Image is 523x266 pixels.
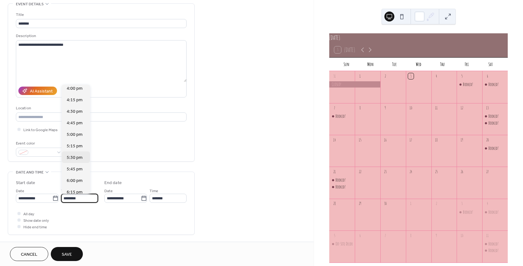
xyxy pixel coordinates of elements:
div: Booked! [335,184,346,190]
span: 4:15 pm [67,97,83,103]
span: 4:30 pm [67,108,83,115]
div: 20 [484,137,490,143]
div: 5 [332,233,337,238]
span: 5:00 pm [67,131,83,138]
span: Time [61,188,70,194]
div: 14 [332,137,337,143]
div: Description [16,33,185,39]
div: 19 [459,137,465,143]
div: 27 [484,169,490,175]
div: Booked! [482,241,508,247]
span: Show date only [23,217,49,224]
div: 5 [459,73,465,79]
span: Link to Google Maps [23,127,58,133]
div: Booked! [482,145,508,151]
span: 5:45 pm [67,166,83,173]
div: Wed [407,58,430,71]
div: 3 [408,73,414,79]
div: 2 [383,73,388,79]
button: AI Assistant [18,87,57,95]
div: 23 [383,169,388,175]
div: Tue [383,58,407,71]
div: Booked! [488,247,499,254]
div: 31 [332,73,337,79]
div: Start date [16,180,35,186]
div: Off-Site Decor [329,241,355,247]
div: 9 [434,233,439,238]
div: 8 [408,233,414,238]
div: Booked! [457,209,482,215]
div: Booked! [488,81,499,88]
div: Booked! [482,113,508,119]
div: Booked! [335,113,346,119]
div: 18 [434,137,439,143]
div: 25 [434,169,439,175]
div: Sun [334,58,358,71]
div: 17 [408,137,414,143]
div: AI Assistant [30,88,53,95]
div: Booked! [329,113,355,119]
div: Booked! [488,120,499,126]
div: 28 [332,201,337,207]
div: 11 [434,105,439,111]
div: 11 [484,233,490,238]
div: Location [16,105,185,112]
div: Booked! [488,209,499,215]
div: Booked! [482,120,508,126]
div: 10 [459,233,465,238]
div: Booked! [457,81,482,88]
div: Booked! [463,81,473,88]
div: 13 [484,105,490,111]
div: Booked! [463,209,473,215]
div: Fri [455,58,479,71]
span: 4:45 pm [67,120,83,126]
span: Event details [16,1,44,7]
span: 6:00 pm [67,178,83,184]
div: Booked! [488,113,499,119]
span: 5:30 pm [67,154,83,161]
div: 8 [357,105,363,111]
div: 7 [383,233,388,238]
div: Booked! [488,145,499,151]
div: Thu [430,58,454,71]
button: Save [51,247,83,261]
div: 22 [357,169,363,175]
span: All day [23,211,34,217]
div: 4 [434,73,439,79]
div: Booked! [488,241,499,247]
div: End date [104,180,122,186]
a: Cancel [10,247,48,261]
div: 29 [357,201,363,207]
div: CLOSED! [329,81,380,88]
div: 10 [408,105,414,111]
span: Cancel [21,251,37,258]
span: 4:00 pm [67,85,83,92]
div: 12 [459,105,465,111]
div: 9 [383,105,388,111]
div: Sat [479,58,503,71]
div: 21 [332,169,337,175]
div: 1 [408,201,414,207]
div: Mon [359,58,383,71]
span: Date and time [16,169,44,176]
div: 7 [332,105,337,111]
div: 16 [383,137,388,143]
div: 6 [357,233,363,238]
span: 6:15 pm [67,189,83,196]
span: Date [104,188,113,194]
div: 6 [484,73,490,79]
div: [DATE] [329,33,508,42]
div: 4 [484,201,490,207]
div: 26 [459,169,465,175]
div: Booked! [482,247,508,254]
div: 1 [357,73,363,79]
div: Event color [16,140,63,147]
div: 2 [434,201,439,207]
div: 3 [459,201,465,207]
span: 5:15 pm [67,143,83,150]
div: Off-Site Decor [335,241,353,247]
div: Booked! [482,81,508,88]
div: Booked! [482,209,508,215]
span: Save [62,251,72,258]
div: 24 [408,169,414,175]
